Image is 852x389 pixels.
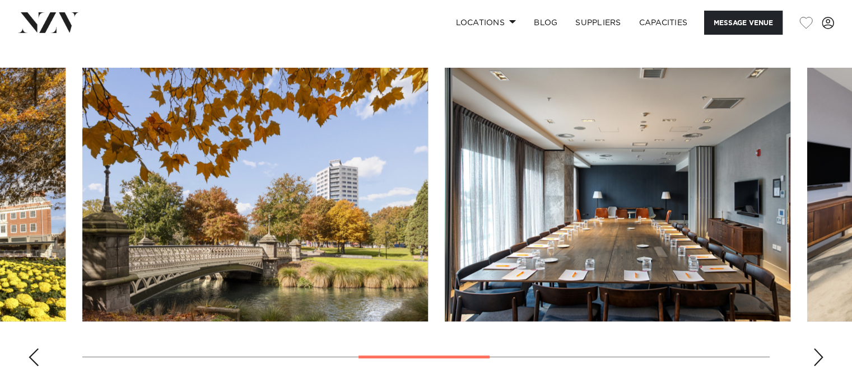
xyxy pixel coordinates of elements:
[630,11,697,35] a: Capacities
[82,68,428,321] swiper-slide: 5 / 10
[445,68,790,321] swiper-slide: 6 / 10
[18,12,79,32] img: nzv-logo.png
[566,11,630,35] a: SUPPLIERS
[525,11,566,35] a: BLOG
[704,11,783,35] button: Message Venue
[446,11,525,35] a: Locations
